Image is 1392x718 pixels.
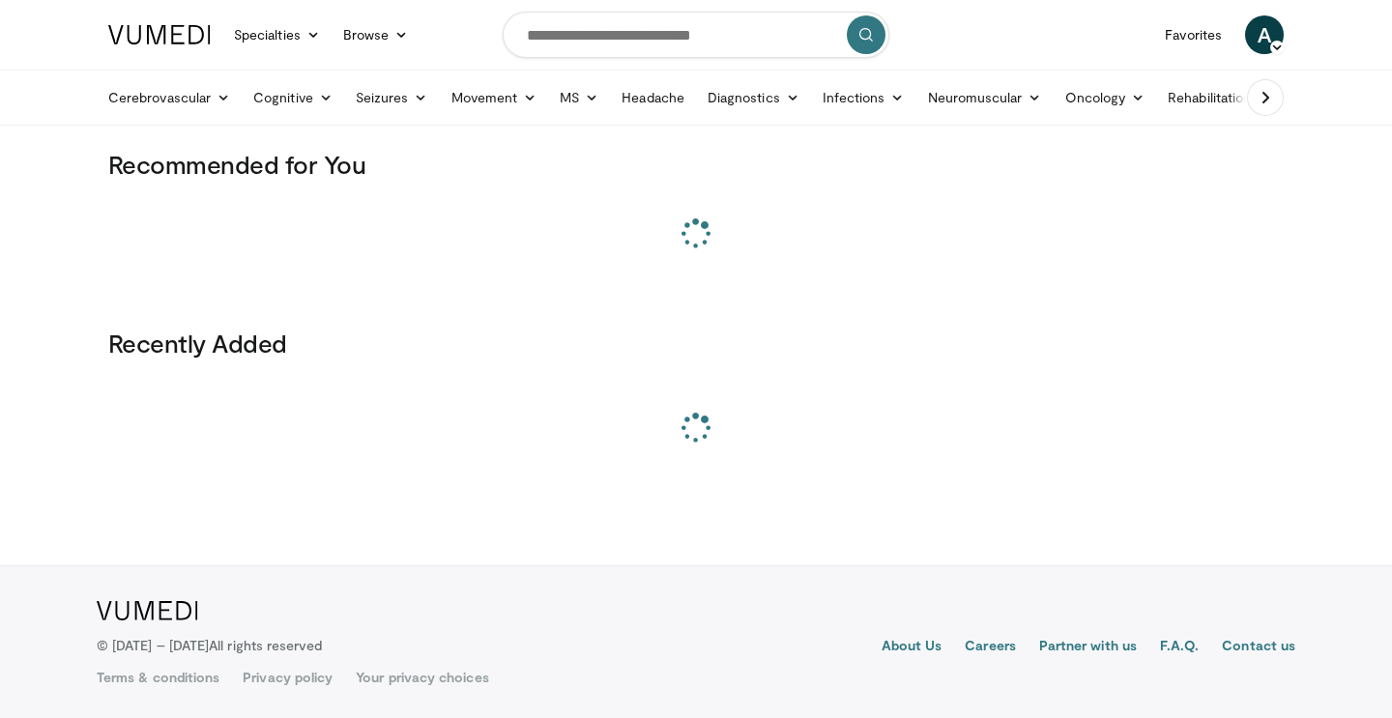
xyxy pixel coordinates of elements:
[882,636,942,659] a: About Us
[811,78,916,117] a: Infections
[1156,78,1262,117] a: Rehabilitation
[696,78,811,117] a: Diagnostics
[503,12,889,58] input: Search topics, interventions
[332,15,420,54] a: Browse
[97,78,242,117] a: Cerebrovascular
[97,636,323,655] p: © [DATE] – [DATE]
[222,15,332,54] a: Specialties
[108,149,1284,180] h3: Recommended for You
[1054,78,1157,117] a: Oncology
[916,78,1054,117] a: Neuromuscular
[610,78,696,117] a: Headache
[344,78,440,117] a: Seizures
[1222,636,1295,659] a: Contact us
[108,328,1284,359] h3: Recently Added
[356,668,488,687] a: Your privacy choices
[1160,636,1199,659] a: F.A.Q.
[1245,15,1284,54] a: A
[965,636,1016,659] a: Careers
[548,78,610,117] a: MS
[242,78,344,117] a: Cognitive
[97,601,198,620] img: VuMedi Logo
[1039,636,1137,659] a: Partner with us
[97,668,219,687] a: Terms & conditions
[440,78,549,117] a: Movement
[1153,15,1233,54] a: Favorites
[209,637,322,653] span: All rights reserved
[243,668,333,687] a: Privacy policy
[108,25,211,44] img: VuMedi Logo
